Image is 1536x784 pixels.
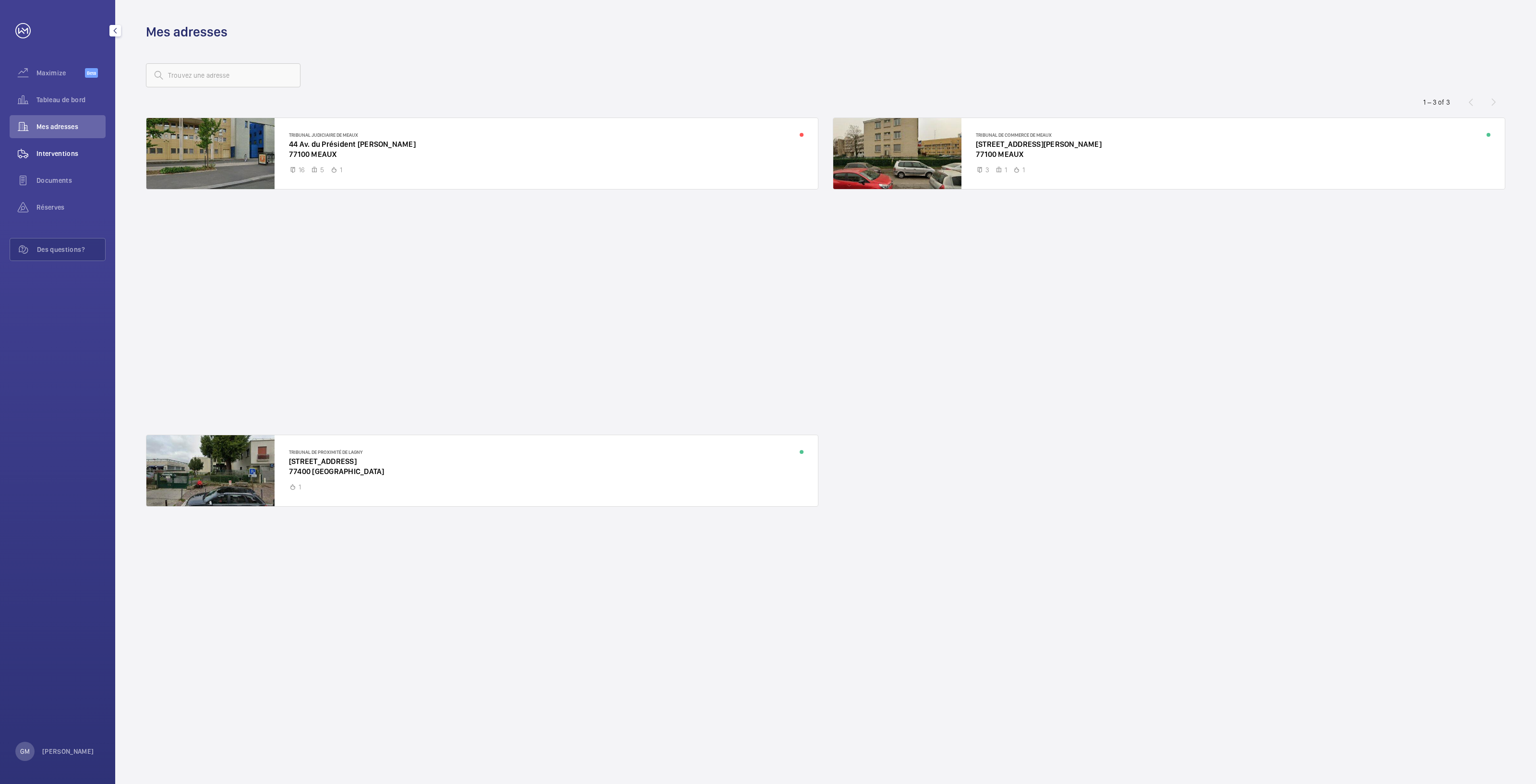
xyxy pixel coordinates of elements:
h1: Mes adresses [146,23,228,41]
span: Documents [36,176,106,185]
p: [PERSON_NAME] [42,747,94,756]
input: Trouvez une adresse [146,63,300,87]
span: Des questions? [37,245,105,254]
span: Interventions [36,149,106,158]
div: 1 – 3 of 3 [1423,97,1450,107]
span: Réserves [36,202,106,212]
span: Mes adresses [36,122,106,131]
span: Maximize [36,68,85,78]
span: Beta [85,68,98,78]
p: GM [20,747,30,756]
span: Tableau de bord [36,95,106,105]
